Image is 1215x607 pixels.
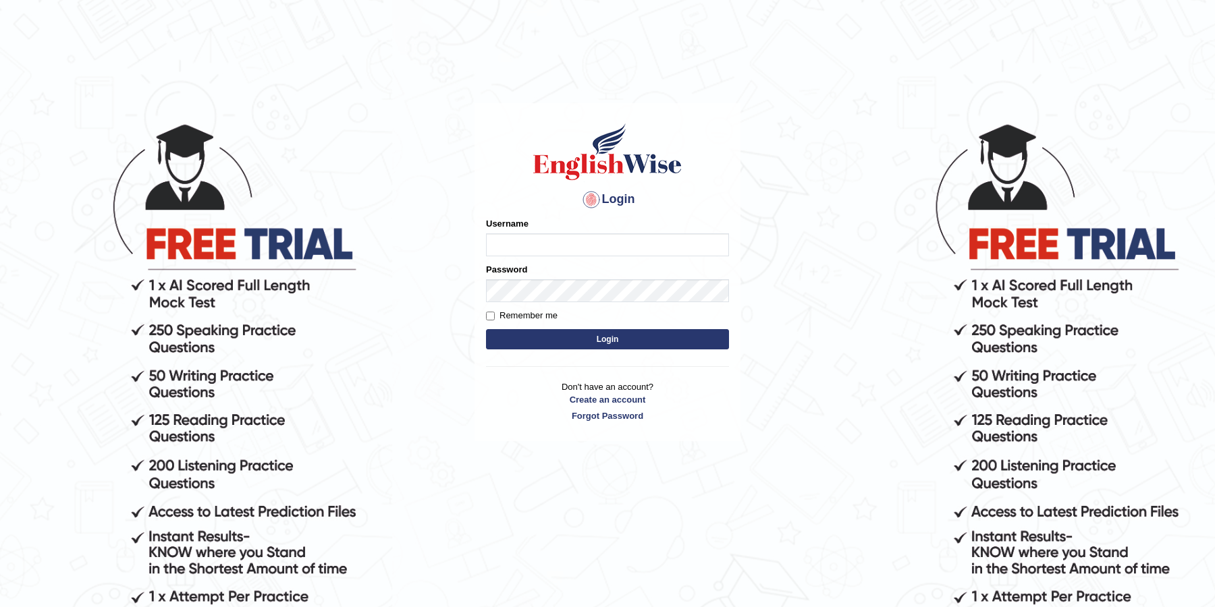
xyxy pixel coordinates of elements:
p: Don't have an account? [486,380,729,422]
h4: Login [486,189,729,210]
label: Remember me [486,309,558,322]
button: Login [486,329,729,349]
a: Forgot Password [486,409,729,422]
label: Username [486,217,529,230]
a: Create an account [486,393,729,406]
input: Remember me [486,312,495,320]
label: Password [486,263,527,276]
img: Logo of English Wise sign in for intelligent practice with AI [531,121,684,182]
